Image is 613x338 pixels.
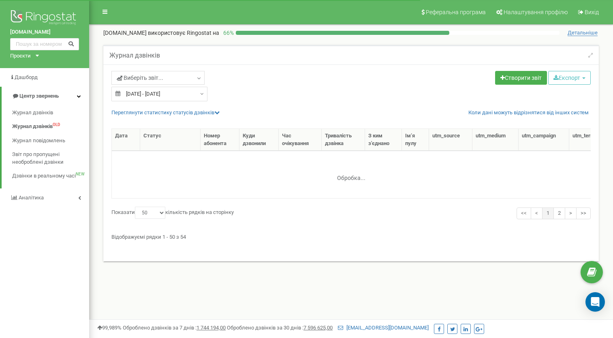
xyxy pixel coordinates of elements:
[97,325,122,331] span: 99,989%
[517,208,531,219] a: <<
[553,208,565,219] a: 2
[111,207,234,219] label: Показати кількість рядків на сторінку
[103,29,219,37] p: [DOMAIN_NAME]
[140,129,201,151] th: Статус
[2,87,89,106] a: Центр звернень
[10,8,79,28] img: Ringostat logo
[12,109,53,117] span: Журнал дзвінків
[219,29,236,37] p: 66 %
[12,172,76,180] span: Дзвінки в реальному часі
[148,30,219,36] span: використовує Ringostat на
[12,120,89,134] a: Журнал дзвінківOLD
[111,71,205,85] a: Виберіть звіт...
[548,71,591,85] button: Експорт
[279,129,322,151] th: Час очікування
[519,129,569,151] th: utm_cаmpaign
[322,129,365,151] th: Тривалість дзвінка
[365,129,402,151] th: З ким з'єднано
[10,52,31,60] div: Проєкти
[402,129,429,151] th: Ім‘я пулу
[135,207,165,219] select: Показатикількість рядків на сторінку
[12,148,89,169] a: Звіт про пропущені необроблені дзвінки
[569,129,608,151] th: utm_tеrm
[426,9,486,15] span: Реферальна програма
[531,208,543,219] a: <
[109,52,160,59] h5: Журнал дзвінків
[468,109,589,117] a: Коли дані можуть відрізнятися вiд інших систем
[338,325,429,331] a: [EMAIL_ADDRESS][DOMAIN_NAME]
[495,71,547,85] a: Створити звіт
[19,93,59,99] span: Центр звернень
[565,208,577,219] a: >
[111,109,220,116] a: Переглянути статистику статусів дзвінків
[504,9,568,15] span: Налаштування профілю
[117,74,163,82] span: Виберіть звіт...
[227,325,333,331] span: Оброблено дзвінків за 30 днів :
[123,325,226,331] span: Оброблено дзвінків за 7 днів :
[112,129,140,151] th: Дата
[12,137,65,145] span: Журнал повідомлень
[12,151,85,166] span: Звіт про пропущені необроблені дзвінки
[301,168,402,180] div: Обробка...
[111,230,591,241] div: Відображуємі рядки 1 - 50 з 54
[12,106,89,120] a: Журнал дзвінків
[201,129,239,151] th: Номер абонента
[12,123,53,130] span: Журнал дзвінків
[472,129,519,151] th: utm_mеdium
[303,325,333,331] u: 7 596 625,00
[568,30,598,36] span: Детальніше
[12,134,89,148] a: Журнал повідомлень
[239,129,279,151] th: Куди дзвонили
[542,208,554,219] a: 1
[12,169,89,183] a: Дзвінки в реальному часіNEW
[10,28,79,36] a: [DOMAIN_NAME]
[585,9,599,15] span: Вихід
[10,38,79,50] input: Пошук за номером
[197,325,226,331] u: 1 744 194,00
[576,208,591,219] a: >>
[429,129,472,151] th: utm_sourcе
[19,195,44,201] span: Аналiтика
[15,74,38,80] span: Дашборд
[585,292,605,312] div: Open Intercom Messenger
